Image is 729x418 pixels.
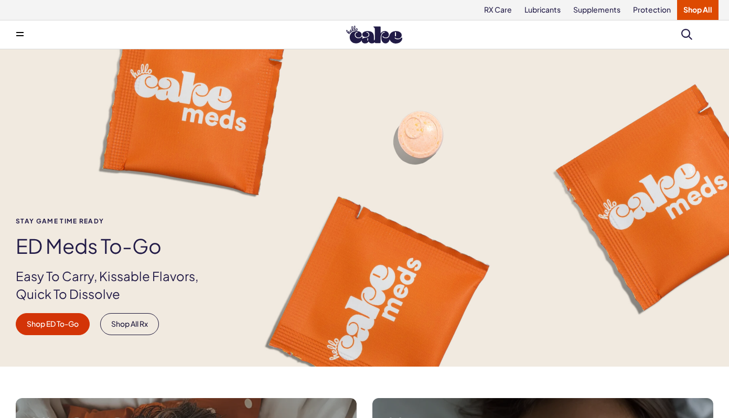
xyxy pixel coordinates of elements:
span: Stay Game time ready [16,218,216,224]
a: Shop ED To-Go [16,313,90,335]
h1: ED Meds to-go [16,235,216,257]
p: Easy To Carry, Kissable Flavors, Quick To Dissolve [16,267,216,303]
a: Shop All Rx [100,313,159,335]
img: Hello Cake [346,26,402,44]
